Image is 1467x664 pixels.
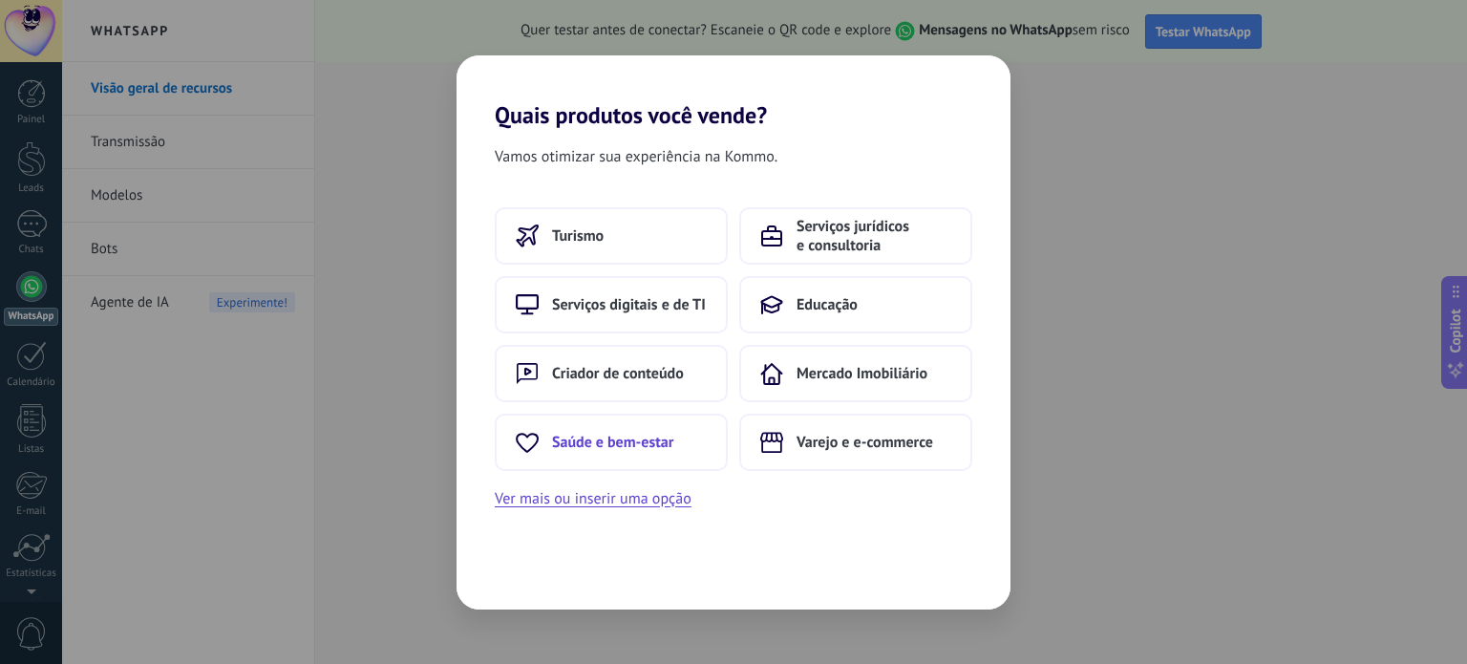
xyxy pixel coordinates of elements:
[552,433,673,452] span: Saúde e bem-estar
[495,276,728,333] button: Serviços digitais e de TI
[739,207,972,265] button: Serviços jurídicos e consultoria
[495,486,691,511] button: Ver mais ou inserir uma opção
[739,414,972,471] button: Varejo e e-commerce
[739,276,972,333] button: Educação
[797,433,933,452] span: Varejo e e-commerce
[552,226,604,246] span: Turismo
[797,217,951,255] span: Serviços jurídicos e consultoria
[552,364,684,383] span: Criador de conteúdo
[552,295,706,314] span: Serviços digitais e de TI
[495,345,728,402] button: Criador de conteúdo
[739,345,972,402] button: Mercado Imobiliário
[797,295,858,314] span: Educação
[495,414,728,471] button: Saúde e bem-estar
[495,144,777,169] span: Vamos otimizar sua experiência na Kommo.
[457,55,1010,129] h2: Quais produtos você vende?
[495,207,728,265] button: Turismo
[797,364,927,383] span: Mercado Imobiliário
